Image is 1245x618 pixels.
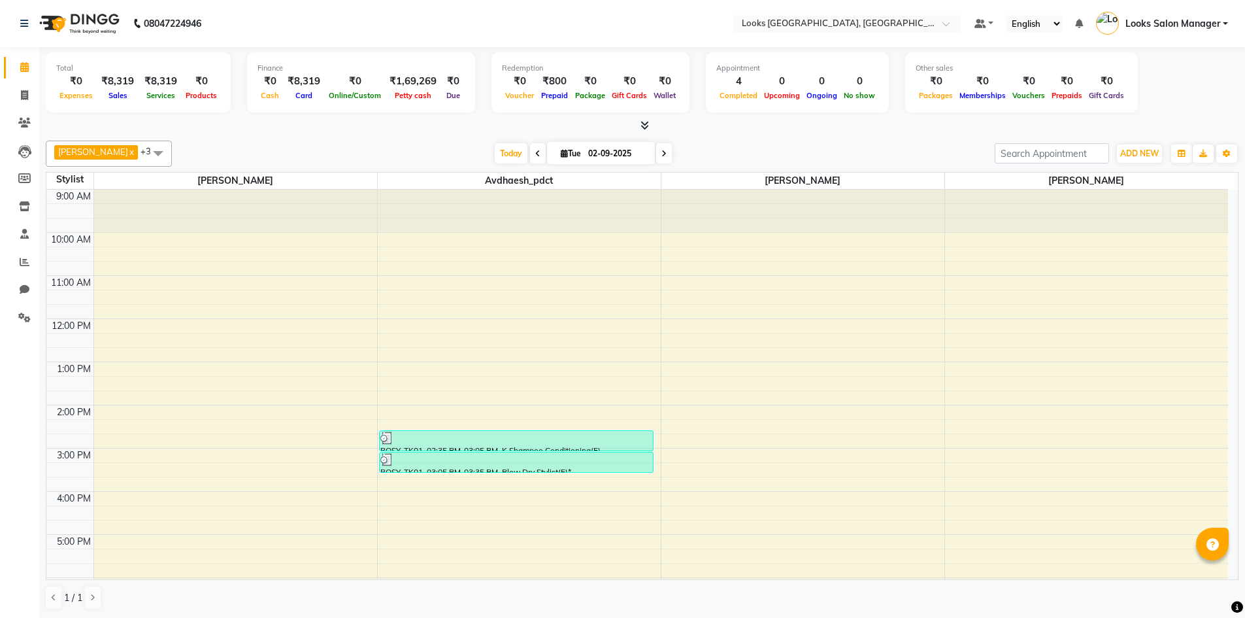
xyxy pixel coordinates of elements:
[916,91,956,100] span: Packages
[384,74,442,89] div: ₹1,69,269
[761,91,803,100] span: Upcoming
[105,91,131,100] span: Sales
[391,91,435,100] span: Petty cash
[56,91,96,100] span: Expenses
[54,405,93,419] div: 2:00 PM
[325,91,384,100] span: Online/Custom
[956,91,1009,100] span: Memberships
[716,74,761,89] div: 4
[584,144,650,163] input: 2025-09-02
[650,91,679,100] span: Wallet
[48,233,93,247] div: 10:00 AM
[1009,74,1048,89] div: ₹0
[1048,74,1086,89] div: ₹0
[442,74,465,89] div: ₹0
[502,91,537,100] span: Voucher
[56,74,96,89] div: ₹0
[840,91,878,100] span: No show
[557,148,584,158] span: Tue
[1117,145,1162,163] button: ADD NEW
[1096,12,1119,35] img: Looks Salon Manager
[840,74,878,89] div: 0
[257,63,465,74] div: Finance
[182,74,220,89] div: ₹0
[257,74,282,89] div: ₹0
[608,91,650,100] span: Gift Cards
[443,91,463,100] span: Due
[48,276,93,290] div: 11:00 AM
[54,492,93,506] div: 4:00 PM
[716,63,878,74] div: Appointment
[380,453,653,472] div: ROSY, TK01, 03:05 PM-03:35 PM, Blow Dry Stylist(F)*
[54,578,93,592] div: 6:00 PM
[716,91,761,100] span: Completed
[502,74,537,89] div: ₹0
[1125,17,1220,31] span: Looks Salon Manager
[378,173,661,189] span: Avdhaesh_pdct
[94,173,377,189] span: [PERSON_NAME]
[96,74,139,89] div: ₹8,319
[282,74,325,89] div: ₹8,319
[572,74,608,89] div: ₹0
[325,74,384,89] div: ₹0
[144,5,201,42] b: 08047224946
[54,535,93,549] div: 5:00 PM
[54,190,93,203] div: 9:00 AM
[1009,91,1048,100] span: Vouchers
[538,91,571,100] span: Prepaid
[572,91,608,100] span: Package
[54,362,93,376] div: 1:00 PM
[945,173,1229,189] span: [PERSON_NAME]
[64,591,82,605] span: 1 / 1
[139,74,182,89] div: ₹8,319
[650,74,679,89] div: ₹0
[1048,91,1086,100] span: Prepaids
[46,173,93,186] div: Stylist
[1086,91,1127,100] span: Gift Cards
[761,74,803,89] div: 0
[502,63,679,74] div: Redemption
[54,449,93,462] div: 3:00 PM
[1120,148,1159,158] span: ADD NEW
[380,431,653,451] div: ROSY, TK01, 02:35 PM-03:05 PM, K Shampoo Conditioning(F)
[182,91,220,100] span: Products
[803,91,840,100] span: Ongoing
[608,74,650,89] div: ₹0
[956,74,1009,89] div: ₹0
[141,146,161,156] span: +3
[803,74,840,89] div: 0
[128,146,134,157] a: x
[995,143,1109,163] input: Search Appointment
[49,319,93,333] div: 12:00 PM
[143,91,178,100] span: Services
[916,63,1127,74] div: Other sales
[661,173,944,189] span: [PERSON_NAME]
[916,74,956,89] div: ₹0
[33,5,123,42] img: logo
[56,63,220,74] div: Total
[58,146,128,157] span: [PERSON_NAME]
[1086,74,1127,89] div: ₹0
[495,143,527,163] span: Today
[292,91,316,100] span: Card
[537,74,572,89] div: ₹800
[257,91,282,100] span: Cash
